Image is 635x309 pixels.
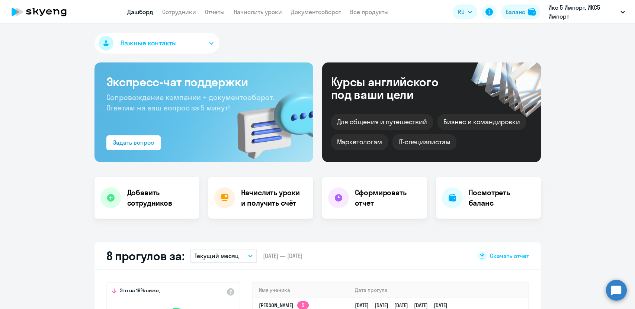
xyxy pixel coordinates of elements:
[127,8,153,16] a: Дашборд
[291,8,341,16] a: Документооборот
[355,187,421,208] h4: Сформировать отчет
[437,114,526,130] div: Бизнес и командировки
[548,3,618,21] p: Икс 5 Импорт, ИКС5 Импорт
[259,302,309,309] a: [PERSON_NAME]5
[120,287,160,296] span: Это на 19% ниже,
[528,8,536,16] img: balance
[490,252,529,260] span: Скачать отчет
[106,93,275,112] span: Сопровождение компании + документооборот. Ответим на ваш вопрос за 5 минут!
[331,75,458,101] div: Курсы английского под ваши цели
[506,7,525,16] div: Баланс
[227,78,313,162] img: bg-img
[501,4,540,19] button: Балансbalance
[545,3,629,21] button: Икс 5 Импорт, ИКС5 Импорт
[106,248,185,263] h2: 8 прогулов за:
[94,33,219,54] button: Важные контакты
[263,252,302,260] span: [DATE] — [DATE]
[234,8,282,16] a: Начислить уроки
[190,249,257,263] button: Текущий месяц
[127,187,193,208] h4: Добавить сотрудников
[106,74,301,89] h3: Экспресс-чат поддержки
[205,8,225,16] a: Отчеты
[195,251,239,260] p: Текущий месяц
[121,38,177,48] span: Важные контакты
[355,302,453,309] a: [DATE][DATE][DATE][DATE][DATE]
[331,134,388,150] div: Маркетологам
[106,135,161,150] button: Задать вопрос
[350,8,389,16] a: Все продукты
[458,7,465,16] span: RU
[349,283,528,298] th: Дата прогула
[469,187,535,208] h4: Посмотреть баланс
[453,4,477,19] button: RU
[162,8,196,16] a: Сотрудники
[331,114,433,130] div: Для общения и путешествий
[113,138,154,147] div: Задать вопрос
[241,187,306,208] h4: Начислить уроки и получить счёт
[253,283,349,298] th: Имя ученика
[392,134,456,150] div: IT-специалистам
